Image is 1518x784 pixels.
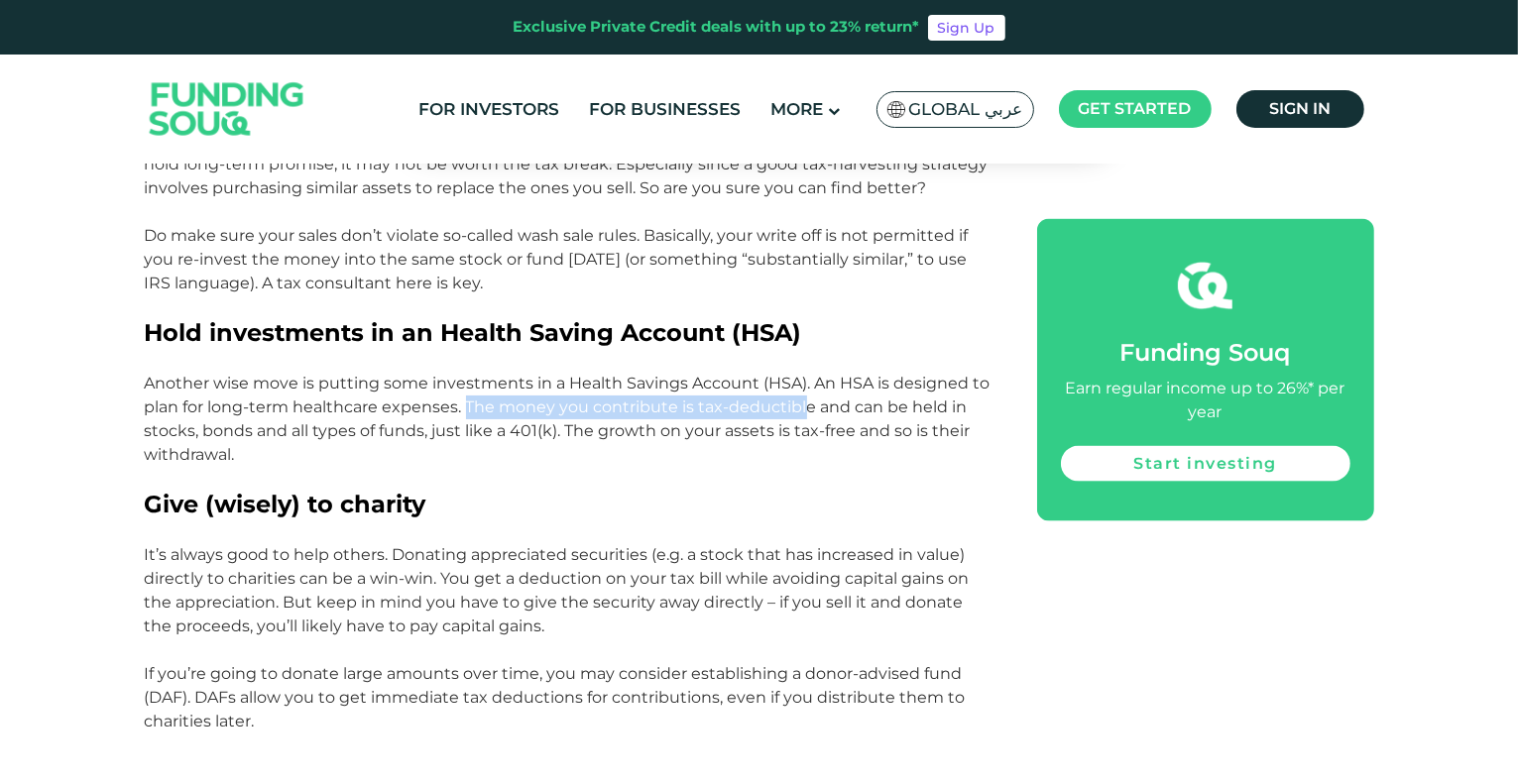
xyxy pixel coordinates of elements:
p: It’s always good to help others. Donating appreciated securities (e.g. a stock that has increased... [145,543,993,638]
img: Logo [130,59,324,160]
a: For Businesses [584,93,746,126]
span: Give (wisely) to charity [145,490,426,518]
span: Get started [1079,99,1192,118]
p: Do make sure your sales don’t violate so-called wash sale rules. Basically, your write off is not... [145,224,993,295]
p: That said, you probably shouldn’t scour your portfolio to sell losing assets just for the taxman.... [145,129,993,200]
div: Exclusive Private Credit deals with up to 23% return* [514,16,920,39]
span: Hold investments in an Health Saving Account (HSA) [145,318,802,347]
a: For Investors [413,93,564,126]
span: More [770,99,823,119]
img: SA Flag [887,101,905,118]
p: If you’re going to donate large amounts over time, you may consider establishing a donor-advised ... [145,662,993,733]
span: Global عربي [909,98,1023,121]
img: fsicon [1178,258,1232,312]
a: Sign in [1236,90,1364,128]
span: Funding Souq [1120,337,1291,366]
a: Start investing [1061,445,1350,481]
span: Sign in [1269,99,1331,118]
a: Sign Up [928,15,1005,41]
div: Earn regular income up to 26%* per year [1061,376,1350,423]
p: Another wise move is putting some investments in a Health Savings Account (HSA). An HSA is design... [145,372,993,467]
